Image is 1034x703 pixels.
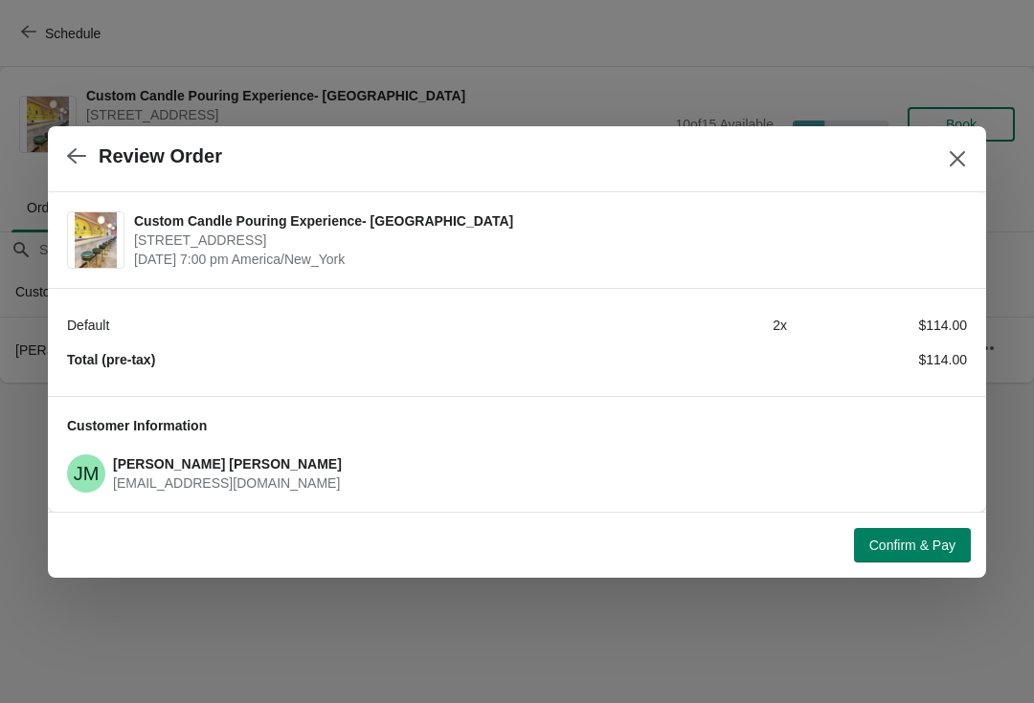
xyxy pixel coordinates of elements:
span: [EMAIL_ADDRESS][DOMAIN_NAME] [113,475,340,491]
div: 2 x [607,316,787,335]
span: [PERSON_NAME] [PERSON_NAME] [113,456,342,472]
button: Confirm & Pay [854,528,971,562]
div: $114.00 [787,350,967,369]
div: Default [67,316,607,335]
strong: Total (pre-tax) [67,352,155,367]
span: Jeff [67,454,105,493]
img: Custom Candle Pouring Experience- Delray Beach | 415 East Atlantic Avenue, Delray Beach, FL, USA ... [75,212,117,268]
text: JM [74,463,100,484]
span: Custom Candle Pouring Experience- [GEOGRAPHIC_DATA] [134,211,957,231]
h2: Review Order [99,145,222,167]
span: [STREET_ADDRESS] [134,231,957,250]
span: Customer Information [67,418,207,433]
div: $114.00 [787,316,967,335]
span: Confirm & Pay [869,538,955,553]
span: [DATE] 7:00 pm America/New_York [134,250,957,269]
button: Close [940,142,975,176]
